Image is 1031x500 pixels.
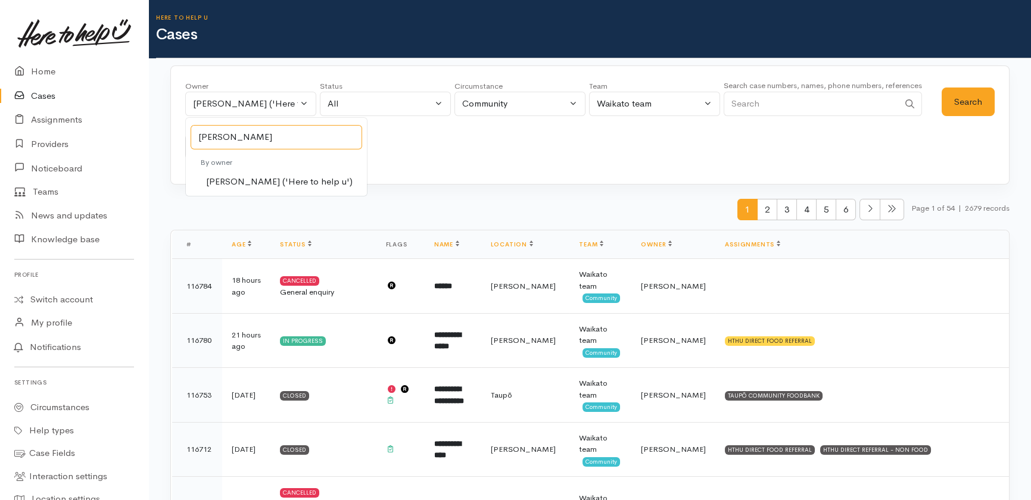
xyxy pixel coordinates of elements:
div: HTHU DIRECT FOOD REFERRAL [725,445,815,455]
td: [DATE] [222,422,270,477]
div: Waikato team [579,323,622,346]
button: Waikato team [589,92,720,116]
span: [PERSON_NAME] [491,444,556,454]
td: 116780 [172,313,222,368]
span: [PERSON_NAME] [641,444,706,454]
input: Search [724,92,899,116]
td: 116784 [172,259,222,314]
span: [PERSON_NAME] ('Here to help u') [206,175,353,189]
small: Search case numbers, names, phone numbers, references [724,80,922,90]
div: Waikato team [579,432,622,455]
span: By owner [200,157,232,167]
button: Community [454,92,585,116]
div: All [328,97,432,111]
li: Next page [859,199,880,221]
div: Team [589,80,720,92]
td: 116712 [172,422,222,477]
input: Search [191,125,362,149]
td: [DATE] [222,368,270,423]
span: Community [583,402,620,412]
div: TAUPŌ COMMUNITY FOODBANK [725,391,823,401]
span: [PERSON_NAME] [491,335,556,345]
a: Team [579,240,603,248]
div: Closed [280,391,309,401]
a: Status [280,240,312,248]
div: Community [462,97,567,111]
span: 6 [836,199,856,221]
a: Name [434,240,459,248]
button: Search [942,87,995,117]
div: Circumstance [454,80,585,92]
a: Assignments [725,240,780,248]
div: Waikato team [579,268,622,292]
span: [PERSON_NAME] [491,281,556,291]
span: 4 [796,199,817,221]
a: Owner [641,240,672,248]
a: Location [491,240,533,248]
span: Taupō [491,390,512,400]
button: All [320,92,451,116]
div: Waikato team [597,97,702,111]
span: [PERSON_NAME] [641,390,706,400]
h6: Profile [14,267,134,283]
div: In progress [280,336,326,346]
th: Flags [376,230,425,259]
th: # [172,230,222,259]
span: 2 [757,199,777,221]
div: Owner [185,80,316,92]
div: Cancelled [280,488,319,498]
td: 18 hours ago [222,259,270,314]
small: Page 1 of 54 2679 records [911,199,1010,230]
h6: Settings [14,374,134,390]
span: 1 [737,199,758,221]
div: HTHU DIRECT REFERRAL - NON FOOD [820,445,931,455]
td: 116753 [172,368,222,423]
span: [PERSON_NAME] [641,335,706,345]
span: 3 [777,199,797,221]
div: Status [320,80,451,92]
div: HTHU DIRECT FOOD REFERRAL [725,336,815,346]
span: Community [583,457,620,467]
span: Community [583,348,620,358]
div: Cancelled [280,276,319,286]
li: Last page [880,199,904,221]
h1: Cases [156,26,1031,43]
span: | [958,203,961,213]
h6: Here to help u [156,14,1031,21]
span: [PERSON_NAME] [641,281,706,291]
div: Closed [280,445,309,455]
div: Waikato team [579,377,622,401]
span: 5 [816,199,836,221]
td: 21 hours ago [222,313,270,368]
div: General enquiry [280,286,366,298]
div: [PERSON_NAME] ('Here to help u') [193,97,298,111]
span: Community [583,293,620,303]
button: Kyleigh Pike ('Here to help u') [185,92,316,116]
a: Age [232,240,251,248]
